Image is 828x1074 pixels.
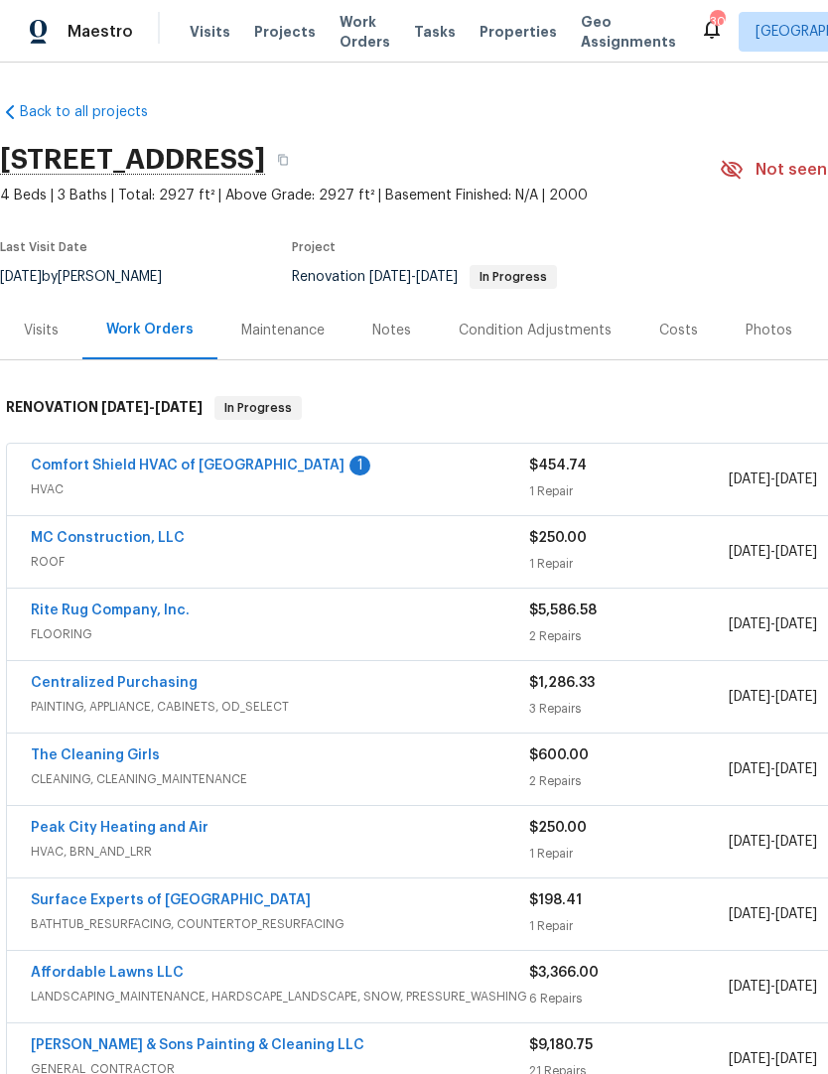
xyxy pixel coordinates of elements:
[729,687,817,707] span: -
[241,321,325,340] div: Maintenance
[746,321,792,340] div: Photos
[340,12,390,52] span: Work Orders
[31,1038,364,1052] a: [PERSON_NAME] & Sons Painting & Cleaning LLC
[775,472,817,486] span: [DATE]
[529,604,597,617] span: $5,586.58
[529,771,729,791] div: 2 Repairs
[775,980,817,994] span: [DATE]
[101,400,203,414] span: -
[729,542,817,562] span: -
[155,400,203,414] span: [DATE]
[31,821,208,835] a: Peak City Heating and Air
[529,554,729,574] div: 1 Repair
[31,531,185,545] a: MC Construction, LLC
[369,270,458,284] span: -
[6,396,203,420] h6: RENOVATION
[729,904,817,924] span: -
[529,916,729,936] div: 1 Repair
[31,479,529,499] span: HVAC
[729,1052,770,1066] span: [DATE]
[529,989,729,1008] div: 6 Repairs
[529,481,729,501] div: 1 Repair
[68,22,133,42] span: Maestro
[31,624,529,644] span: FLOORING
[729,762,770,776] span: [DATE]
[729,835,770,849] span: [DATE]
[775,545,817,559] span: [DATE]
[729,545,770,559] span: [DATE]
[659,321,698,340] div: Costs
[775,907,817,921] span: [DATE]
[254,22,316,42] span: Projects
[480,22,557,42] span: Properties
[349,456,370,475] div: 1
[729,977,817,997] span: -
[31,604,190,617] a: Rite Rug Company, Inc.
[106,320,194,339] div: Work Orders
[459,321,612,340] div: Condition Adjustments
[31,459,345,472] a: Comfort Shield HVAC of [GEOGRAPHIC_DATA]
[529,821,587,835] span: $250.00
[775,1052,817,1066] span: [DATE]
[729,690,770,704] span: [DATE]
[31,987,529,1007] span: LANDSCAPING_MAINTENANCE, HARDSCAPE_LANDSCAPE, SNOW, PRESSURE_WASHING
[31,769,529,789] span: CLEANING, CLEANING_MAINTENANCE
[529,893,582,907] span: $198.41
[472,271,555,283] span: In Progress
[775,690,817,704] span: [DATE]
[729,759,817,779] span: -
[729,980,770,994] span: [DATE]
[414,25,456,39] span: Tasks
[292,270,557,284] span: Renovation
[529,531,587,545] span: $250.00
[775,762,817,776] span: [DATE]
[529,1038,593,1052] span: $9,180.75
[31,697,529,717] span: PAINTING, APPLIANCE, CABINETS, OD_SELECT
[31,893,311,907] a: Surface Experts of [GEOGRAPHIC_DATA]
[416,270,458,284] span: [DATE]
[31,552,529,572] span: ROOF
[581,12,676,52] span: Geo Assignments
[529,844,729,864] div: 1 Repair
[529,626,729,646] div: 2 Repairs
[729,1049,817,1069] span: -
[31,966,184,980] a: Affordable Lawns LLC
[529,748,589,762] span: $600.00
[24,321,59,340] div: Visits
[775,835,817,849] span: [DATE]
[529,676,595,690] span: $1,286.33
[729,614,817,634] span: -
[710,12,724,32] div: 30
[216,398,300,418] span: In Progress
[729,617,770,631] span: [DATE]
[372,321,411,340] div: Notes
[729,907,770,921] span: [DATE]
[369,270,411,284] span: [DATE]
[265,142,301,178] button: Copy Address
[292,241,336,253] span: Project
[31,914,529,934] span: BATHTUB_RESURFACING, COUNTERTOP_RESURFACING
[190,22,230,42] span: Visits
[31,676,198,690] a: Centralized Purchasing
[31,748,160,762] a: The Cleaning Girls
[529,966,599,980] span: $3,366.00
[529,459,587,472] span: $454.74
[729,470,817,489] span: -
[529,699,729,719] div: 3 Repairs
[775,617,817,631] span: [DATE]
[729,472,770,486] span: [DATE]
[31,842,529,862] span: HVAC, BRN_AND_LRR
[729,832,817,852] span: -
[101,400,149,414] span: [DATE]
